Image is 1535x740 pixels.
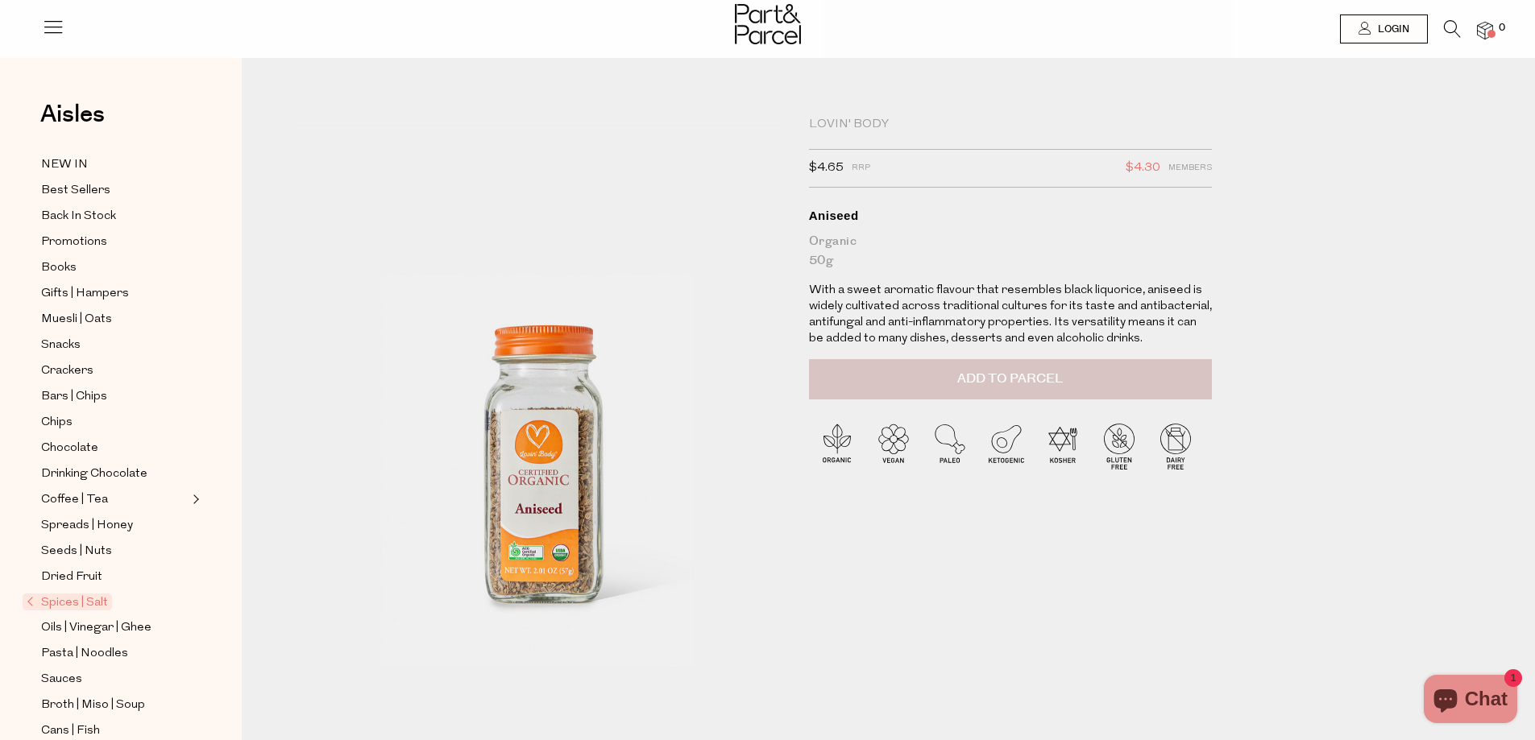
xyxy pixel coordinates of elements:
a: Best Sellers [41,180,188,201]
a: Dried Fruit [41,567,188,587]
a: Snacks [41,335,188,355]
span: Back In Stock [41,207,116,226]
span: Login [1374,23,1409,36]
span: Chocolate [41,439,98,458]
div: Organic 50g [809,232,1212,271]
span: Sauces [41,670,82,689]
img: P_P-ICONS-Live_Bec_V11_Gluten_Free.svg [1091,418,1147,474]
a: Gifts | Hampers [41,283,188,304]
a: 0 [1477,22,1493,39]
a: Promotions [41,232,188,252]
img: P_P-ICONS-Live_Bec_V11_Ketogenic.svg [978,418,1035,474]
span: Members [1168,158,1212,179]
span: Coffee | Tea [41,490,108,510]
a: Broth | Miso | Soup [41,695,188,715]
span: Pasta | Noodles [41,644,128,664]
span: Broth | Miso | Soup [41,696,145,715]
a: Spreads | Honey [41,515,188,535]
img: P_P-ICONS-Live_Bec_V11_Kosher.svg [1035,418,1091,474]
a: Aisles [40,102,105,143]
a: Login [1340,14,1428,43]
span: $4.30 [1126,158,1160,179]
a: Coffee | Tea [41,490,188,510]
p: With a sweet aromatic flavour that resembles black liquorice, aniseed is widely cultivated across... [809,283,1212,347]
a: Muesli | Oats [41,309,188,329]
span: Muesli | Oats [41,310,112,329]
a: Spices | Salt [27,593,188,612]
span: Oils | Vinegar | Ghee [41,618,151,638]
span: Spices | Salt [23,593,112,610]
a: Sauces [41,669,188,689]
span: 0 [1495,21,1509,35]
span: Aisles [40,97,105,132]
span: Bars | Chips [41,387,107,407]
a: Pasta | Noodles [41,643,188,664]
img: P_P-ICONS-Live_Bec_V11_Vegan.svg [865,418,922,474]
a: Seeds | Nuts [41,541,188,561]
span: Best Sellers [41,181,110,201]
button: Add to Parcel [809,359,1212,399]
img: P_P-ICONS-Live_Bec_V11_Dairy_Free.svg [1147,418,1204,474]
a: Chocolate [41,438,188,458]
span: Snacks [41,336,81,355]
span: Seeds | Nuts [41,542,112,561]
span: Crackers [41,362,93,381]
a: Chips [41,412,188,432]
a: Crackers [41,361,188,381]
img: P_P-ICONS-Live_Bec_V11_Paleo.svg [922,418,978,474]
span: Chips [41,413,73,432]
span: RRP [852,158,870,179]
a: Bars | Chips [41,387,188,407]
span: Promotions [41,233,107,252]
span: Drinking Chocolate [41,465,147,484]
img: Part&Parcel [735,4,801,44]
a: Drinking Chocolate [41,464,188,484]
span: $4.65 [809,158,844,179]
img: P_P-ICONS-Live_Bec_V11_Organic.svg [809,418,865,474]
inbox-online-store-chat: Shopify online store chat [1419,675,1522,727]
a: Books [41,258,188,278]
img: Aniseed [290,122,785,706]
span: Spreads | Honey [41,516,133,535]
div: Aniseed [809,208,1212,224]
button: Expand/Collapse Coffee | Tea [189,490,200,509]
span: Add to Parcel [957,370,1063,388]
span: NEW IN [41,155,88,175]
a: Oils | Vinegar | Ghee [41,618,188,638]
a: Back In Stock [41,206,188,226]
span: Books [41,258,77,278]
a: NEW IN [41,155,188,175]
span: Gifts | Hampers [41,284,129,304]
div: Lovin' Body [809,117,1212,133]
span: Dried Fruit [41,568,102,587]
